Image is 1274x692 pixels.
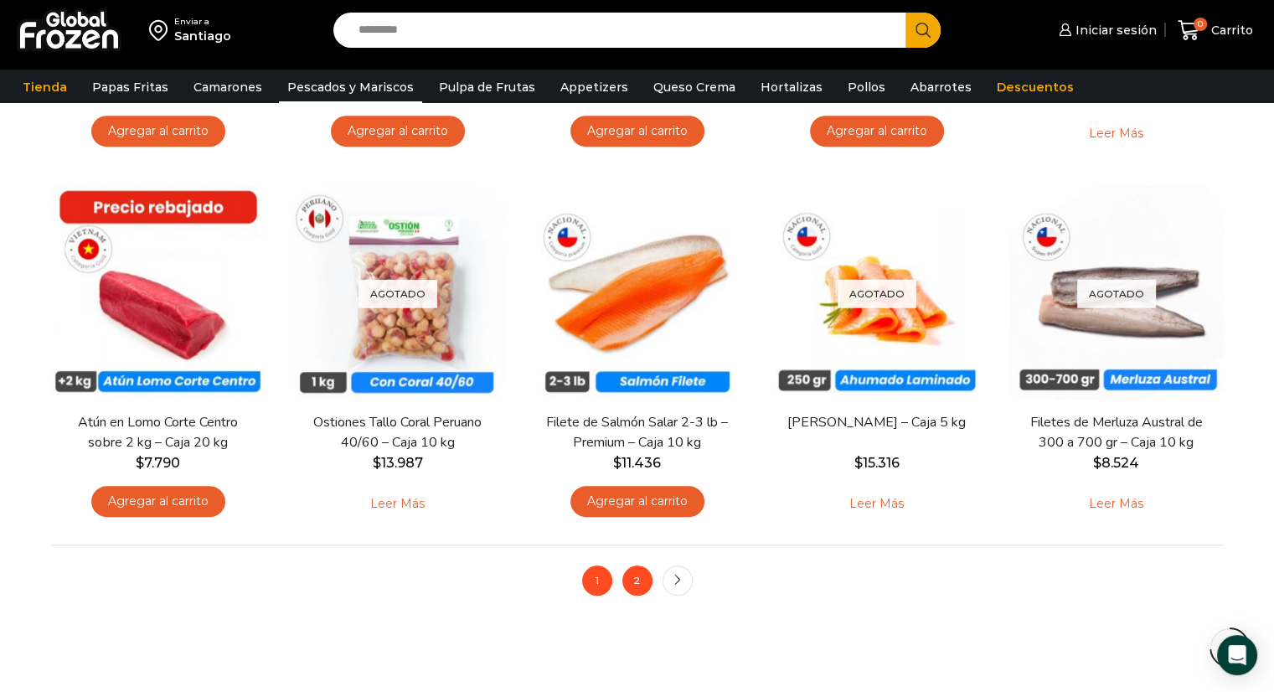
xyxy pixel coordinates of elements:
a: Atún en Lomo Corte Centro sobre 2 kg – Caja 20 kg [61,413,254,452]
a: Agregar al carrito: “Ostiones Tallo Coral Peruano 30/40 - Caja 10 kg” [570,116,704,147]
img: address-field-icon.svg [149,16,174,44]
p: Agotado [838,280,916,307]
span: Carrito [1207,22,1253,39]
a: Iniciar sesión [1055,13,1157,47]
a: 2 [622,565,652,596]
a: Agregar al carrito: “Filete de Salmón Salar 1-2 lb – Premium - Caja 10 kg” [331,116,465,147]
a: Leé más sobre “Salmón Ahumado Laminado - Caja 5 kg” [823,486,930,521]
a: 0 Carrito [1173,11,1257,50]
span: $ [136,455,144,471]
div: Open Intercom Messenger [1217,635,1257,675]
a: Filete de Salmón Salar 2-3 lb – Premium – Caja 10 kg [540,413,733,452]
bdi: 8.524 [1093,455,1139,471]
a: Leé más sobre “Surtido de Mariscos - Bronze - Caja 10 kg” [1063,116,1169,151]
p: Agotado [1077,280,1156,307]
a: Filetes de Merluza Austral de 300 a 700 gr – Caja 10 kg [1019,413,1212,452]
span: Iniciar sesión [1071,22,1157,39]
a: Agregar al carrito: “Filetes de Pangasius de 170 a 220 gr - Bronze - Caja 10 kg” [91,116,225,147]
a: Appetizers [552,71,637,103]
bdi: 7.790 [136,455,180,471]
a: Papas Fritas [84,71,177,103]
a: Agregar al carrito: “Filete de Salmón Salar 2-3 lb - Premium - Caja 10 kg” [570,486,704,517]
a: Camarones [185,71,271,103]
span: $ [613,455,622,471]
span: 1 [582,565,612,596]
a: Abarrotes [902,71,980,103]
button: Search button [905,13,941,48]
a: [PERSON_NAME] – Caja 5 kg [780,413,972,432]
span: $ [1093,455,1101,471]
bdi: 15.316 [854,455,900,471]
span: $ [373,455,381,471]
a: Pollos [839,71,894,103]
bdi: 13.987 [373,455,423,471]
a: Leé más sobre “Filetes de Merluza Austral de 300 a 700 gr - Caja 10 kg” [1063,486,1169,521]
a: Tienda [14,71,75,103]
a: Agregar al carrito: “Atún en Lomo Corte Centro sobre 2 kg - Caja 20 kg” [91,486,225,517]
bdi: 11.436 [613,455,661,471]
span: $ [854,455,863,471]
a: Agregar al carrito: “Ostiones Media Concha Peruano 30/40 - Caja 10 kg” [810,116,944,147]
a: Hortalizas [752,71,831,103]
a: Pulpa de Frutas [431,71,544,103]
a: Leé más sobre “Ostiones Tallo Coral Peruano 40/60 - Caja 10 kg” [344,486,451,521]
a: Ostiones Tallo Coral Peruano 40/60 – Caja 10 kg [301,413,493,452]
span: 0 [1194,18,1207,31]
div: Enviar a [174,16,231,28]
a: Queso Crema [645,71,744,103]
a: Pescados y Mariscos [279,71,422,103]
p: Agotado [358,280,437,307]
div: Santiago [174,28,231,44]
a: Descuentos [988,71,1082,103]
